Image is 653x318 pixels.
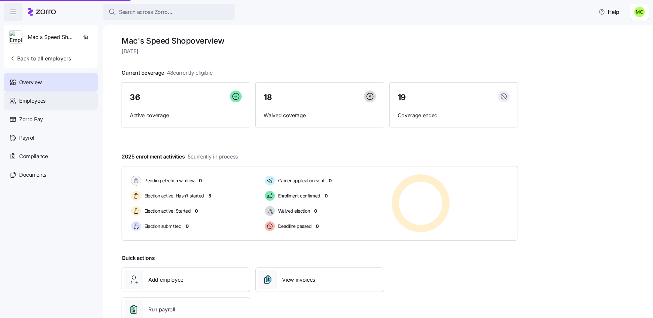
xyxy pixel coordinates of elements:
[634,7,645,17] img: fb6fbd1e9160ef83da3948286d18e3ea
[398,93,406,101] span: 19
[28,33,74,41] span: Mac's Speed Shop
[4,73,98,91] a: Overview
[122,47,518,55] span: [DATE]
[19,134,36,142] span: Payroll
[9,54,71,62] span: Back to all employers
[119,8,172,16] span: Search across Zorro...
[142,177,195,184] span: Pending election window
[4,110,98,128] a: Zorro Pay
[276,177,324,184] span: Carrier application sent
[148,305,175,314] span: Run payroll
[19,115,43,124] span: Zorro Pay
[122,69,213,77] span: Current coverage
[188,153,238,161] span: 5 currently in process
[122,36,518,46] h1: Mac's Speed Shop overview
[142,223,181,230] span: Election submitted
[10,31,22,44] img: Employer logo
[7,52,74,65] button: Back to all employers
[4,147,98,165] a: Compliance
[199,177,202,184] span: 0
[195,208,198,214] span: 0
[208,193,211,199] span: 5
[142,208,191,214] span: Election active: Started
[19,78,42,87] span: Overview
[276,223,312,230] span: Deadline passed
[142,193,204,199] span: Election active: Hasn't started
[4,128,98,147] a: Payroll
[264,111,376,120] span: Waived coverage
[329,177,332,184] span: 0
[122,153,238,161] span: 2025 enrollment activities
[316,223,319,230] span: 0
[325,193,328,199] span: 0
[19,152,48,160] span: Compliance
[148,276,183,284] span: Add employee
[276,193,320,199] span: Enrollment confirmed
[593,5,625,18] button: Help
[122,254,155,262] span: Quick actions
[167,69,213,77] span: 48 currently eligible
[19,171,46,179] span: Documents
[599,8,619,16] span: Help
[264,93,272,101] span: 18
[103,4,235,20] button: Search across Zorro...
[276,208,310,214] span: Waived election
[4,165,98,184] a: Documents
[186,223,189,230] span: 0
[130,111,242,120] span: Active coverage
[398,111,510,120] span: Coverage ended
[282,276,315,284] span: View invoices
[4,91,98,110] a: Employees
[19,97,46,105] span: Employees
[130,93,140,101] span: 36
[314,208,317,214] span: 0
